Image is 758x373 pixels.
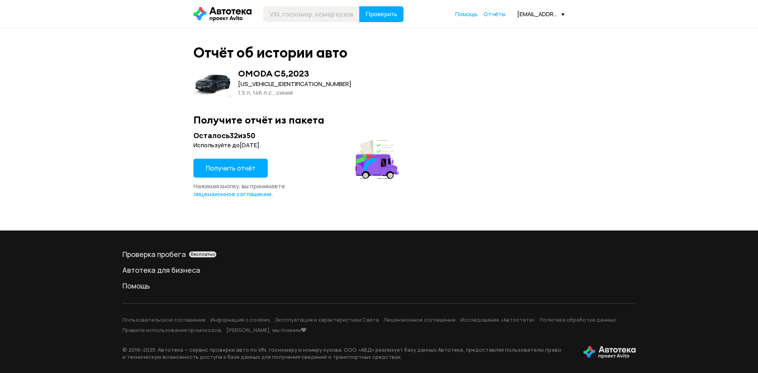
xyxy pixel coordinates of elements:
[122,249,636,259] a: Проверка пробегабесплатно
[238,68,309,79] div: OMODA C5 , 2023
[193,141,401,149] div: Используйте до [DATE] .
[210,316,270,323] a: Информация о cookies
[122,281,636,291] a: Помощь
[122,249,636,259] div: Проверка пробега
[193,131,401,141] div: Осталось 32 из 50
[517,10,565,18] div: [EMAIL_ADDRESS][DOMAIN_NAME]
[122,265,636,275] a: Автотека для бизнеса
[366,11,397,17] span: Проверить
[122,316,206,323] a: Пользовательское соглашение
[193,182,285,198] span: Нажимая кнопку, вы принимаете .
[263,6,360,22] input: VIN, госномер, номер кузова
[226,326,306,334] a: [PERSON_NAME], мы помним
[460,316,535,323] a: Исследование «Автостата»
[122,346,571,360] p: © 2016– 2025 . Автотека — сервис проверки авто по VIN, госномеру и номеру кузова. ООО «АБД» реали...
[193,190,272,198] a: лицензионное соглашение
[238,80,351,88] div: [US_VEHICLE_IDENTIFICATION_NUMBER]
[122,326,221,334] a: Правила использования промокодов
[455,10,478,18] a: Помощь
[193,114,565,126] div: Получите отчёт из пакета
[191,251,215,257] span: бесплатно
[359,6,403,22] button: Проверить
[238,88,351,97] div: 1.5 л, 146 л.c., синий
[584,346,636,359] img: tWS6KzJlK1XUpy65r7uaHVIs4JI6Dha8Nraz9T2hA03BhoCc4MtbvZCxBLwJIh+mQSIAkLBJpqMoKVdP8sONaFJLCz6I0+pu7...
[384,316,456,323] a: Лицензионное соглашение
[193,44,347,61] div: Отчёт об истории авто
[484,10,505,18] a: Отчёты
[206,164,255,172] span: Получить отчёт
[193,159,268,178] button: Получить отчёт
[275,316,379,323] a: Эксплуатация и характеристики Сайта
[540,316,616,323] a: Политика обработки данных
